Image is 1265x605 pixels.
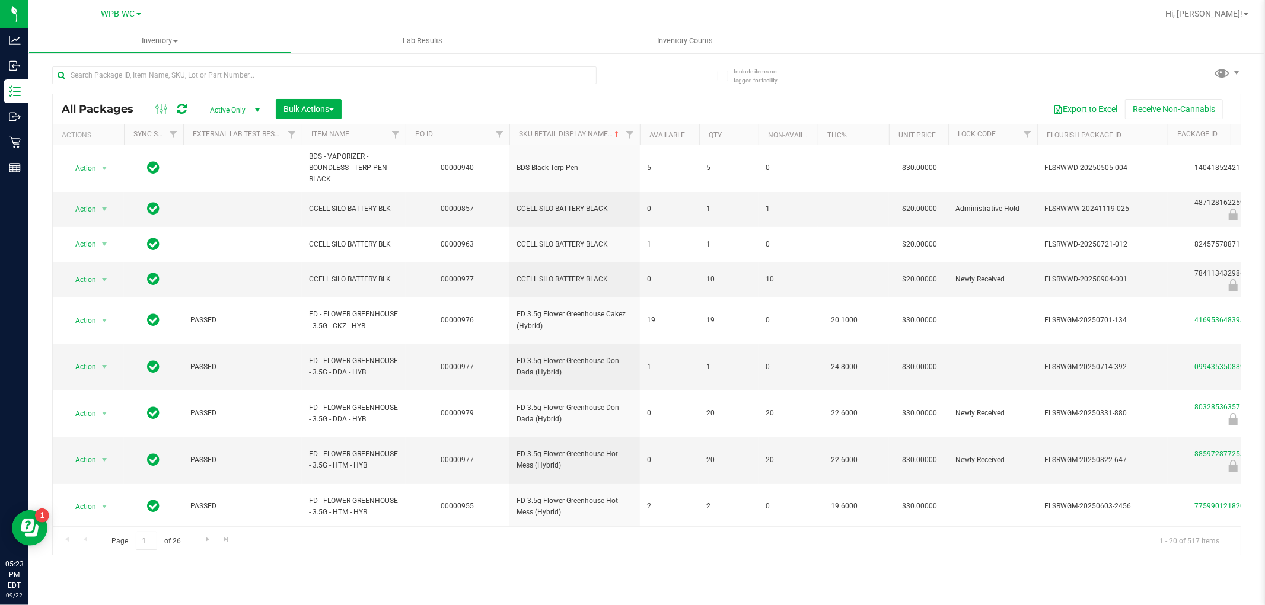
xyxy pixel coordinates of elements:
[52,66,597,84] input: Search Package ID, Item Name, SKU, Lot or Part Number...
[896,358,943,376] span: $30.00000
[5,559,23,591] p: 05:23 PM EDT
[62,103,145,116] span: All Packages
[441,240,474,248] a: 00000963
[441,456,474,464] a: 00000977
[28,28,291,53] a: Inventory
[415,130,433,138] a: PO ID
[9,162,21,174] inline-svg: Reports
[282,124,302,145] a: Filter
[517,449,633,471] span: FD 3.5g Flower Greenhouse Hot Mess (Hybrid)
[642,36,729,46] span: Inventory Counts
[101,532,191,550] span: Page of 26
[896,159,943,177] span: $30.00000
[896,498,943,515] span: $30.00000
[517,274,633,285] span: CCELL SILO BATTERY BLACK
[218,532,235,548] a: Go to the last page
[706,162,751,174] span: 5
[441,275,474,283] a: 00000977
[1046,99,1125,119] button: Export to Excel
[311,130,349,138] a: Item Name
[9,111,21,123] inline-svg: Outbound
[1194,450,1261,458] a: 8859728772532970
[441,204,474,213] a: 00000857
[133,130,179,138] a: Sync Status
[709,131,722,139] a: Qty
[5,591,23,600] p: 09/22
[898,131,936,139] a: Unit Price
[190,361,295,373] span: PASSED
[65,236,97,252] span: Action
[9,60,21,72] inline-svg: Inbound
[12,510,47,546] iframe: Resource center
[309,495,399,518] span: FD - FLOWER GREENHOUSE - 3.5G - HTM - HYB
[647,408,692,419] span: 0
[647,162,692,174] span: 5
[148,312,160,328] span: In Sync
[734,67,793,85] span: Include items not tagged for facility
[766,408,811,419] span: 20
[309,239,399,250] span: CCELL SILO BATTERY BLK
[309,402,399,425] span: FD - FLOWER GREENHOUSE - 3.5G - DDA - HYB
[1194,502,1261,510] a: 7759901218201192
[825,312,863,329] span: 20.1000
[309,449,399,471] span: FD - FLOWER GREENHOUSE - 3.5G - HTM - HYB
[291,28,554,53] a: Lab Results
[136,532,157,550] input: 1
[517,356,633,378] span: FD 3.5g Flower Greenhouse Don Dada (Hybrid)
[65,452,97,468] span: Action
[766,501,811,512] span: 0
[190,408,295,419] span: PASSED
[97,236,112,252] span: select
[65,312,97,329] span: Action
[958,130,996,138] a: Lock Code
[647,239,692,250] span: 1
[441,409,474,417] a: 00000979
[148,358,160,375] span: In Sync
[190,454,295,466] span: PASSED
[649,131,685,139] a: Available
[97,452,112,468] span: select
[29,36,291,46] span: Inventory
[148,159,160,176] span: In Sync
[896,452,943,469] span: $30.00000
[896,236,943,253] span: $20.00000
[276,99,342,119] button: Bulk Actions
[706,408,751,419] span: 20
[517,402,633,425] span: FD 3.5g Flower Greenhouse Don Dada (Hybrid)
[65,498,97,515] span: Action
[766,203,811,215] span: 1
[955,274,1030,285] span: Newly Received
[148,200,160,217] span: In Sync
[309,151,399,185] span: BDS - VAPORIZER - BOUNDLESS - TERP PEN - BLACK
[825,452,863,469] span: 22.6000
[309,356,399,378] span: FD - FLOWER GREENHOUSE - 3.5G - DDA - HYB
[97,271,112,288] span: select
[1044,162,1161,174] span: FLSRWWD-20250505-004
[97,358,112,375] span: select
[517,309,633,331] span: FD 3.5g Flower Greenhouse Cakez (Hybrid)
[148,405,160,421] span: In Sync
[309,203,399,215] span: CCELL SILO BATTERY BLK
[9,34,21,46] inline-svg: Analytics
[706,239,751,250] span: 1
[65,160,97,177] span: Action
[825,498,863,515] span: 19.6000
[441,164,474,172] a: 00000940
[766,239,811,250] span: 0
[517,495,633,518] span: FD 3.5g Flower Greenhouse Hot Mess (Hybrid)
[97,201,112,217] span: select
[309,274,399,285] span: CCELL SILO BATTERY BLK
[706,274,751,285] span: 10
[190,315,295,326] span: PASSED
[148,271,160,287] span: In Sync
[1044,454,1161,466] span: FLSRWGM-20250822-647
[647,274,692,285] span: 0
[199,532,216,548] a: Go to the next page
[190,501,295,512] span: PASSED
[35,508,49,523] iframe: Resource center unread badge
[148,498,160,514] span: In Sync
[101,9,135,19] span: WPB WC
[896,271,943,288] span: $20.00000
[825,358,863,376] span: 24.8000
